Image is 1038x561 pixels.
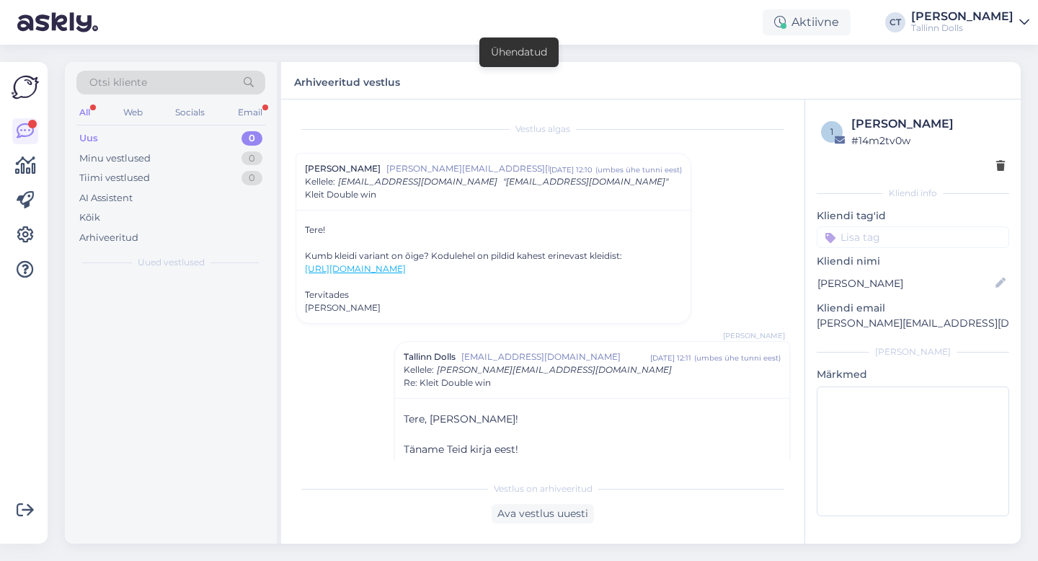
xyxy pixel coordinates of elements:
span: Otsi kliente [89,75,147,90]
span: Kellele : [404,364,434,375]
div: Email [235,103,265,122]
img: Askly Logo [12,74,39,101]
div: ( umbes ühe tunni eest ) [595,164,682,175]
div: [DATE] 12:10 [549,164,593,175]
p: [PERSON_NAME][EMAIL_ADDRESS][DOMAIN_NAME] [817,316,1009,331]
p: Kliendi tag'id [817,208,1009,224]
span: [PERSON_NAME][EMAIL_ADDRESS][DOMAIN_NAME] [437,364,672,375]
input: Lisa nimi [817,275,993,291]
p: Kliendi email [817,301,1009,316]
div: 0 [241,171,262,185]
div: 0 [241,151,262,166]
div: # 14m2tv0w [851,133,1005,149]
a: [URL][DOMAIN_NAME] [305,263,406,274]
div: Kõik [79,211,100,225]
span: 1 [830,126,833,137]
span: Tere, [PERSON_NAME]! [404,412,518,425]
span: Tallinn Dolls [404,350,456,363]
div: Minu vestlused [79,151,151,166]
div: Vestlus algas [296,123,790,136]
div: Kliendi info [817,187,1009,200]
div: Tallinn Dolls [911,22,1013,34]
div: [PERSON_NAME] [911,11,1013,22]
div: Ava vestlus uuesti [492,504,594,524]
div: Aktiivne [763,9,851,35]
span: [PERSON_NAME][EMAIL_ADDRESS][DOMAIN_NAME] [386,162,549,175]
span: [PERSON_NAME] [723,330,785,341]
div: [PERSON_NAME] [851,115,1005,133]
span: Uued vestlused [138,256,205,269]
div: AI Assistent [79,191,133,206]
div: Socials [172,103,208,122]
div: Tere! [305,224,682,314]
div: [DATE] 12:11 [650,353,691,363]
div: CT [885,12,905,32]
div: ( umbes ühe tunni eest ) [694,353,781,363]
div: Tiimi vestlused [79,171,150,185]
div: Uus [79,131,98,146]
span: Re: Kleit Double win [404,376,491,389]
span: Kleit Double win [305,188,376,201]
div: Kumb kleidi variant on õige? Kodulehel on pildid kahest erinevast kleidist: [305,249,682,262]
p: Kliendi nimi [817,254,1009,269]
span: [EMAIL_ADDRESS][DOMAIN_NAME] [461,350,650,363]
div: Arhiveeritud [79,231,138,245]
span: "[EMAIL_ADDRESS][DOMAIN_NAME]" [503,176,668,187]
div: 0 [241,131,262,146]
div: Tervitades [305,288,682,301]
input: Lisa tag [817,226,1009,248]
div: All [76,103,93,122]
span: Vestlus on arhiveeritud [494,482,593,495]
div: Web [120,103,146,122]
div: [PERSON_NAME] [817,345,1009,358]
span: Täname Teid kirja eest! [404,443,518,456]
span: [PERSON_NAME] [305,162,381,175]
p: Märkmed [817,367,1009,382]
span: Kellele : [305,176,335,187]
a: [PERSON_NAME]Tallinn Dolls [911,11,1029,34]
label: Arhiveeritud vestlus [294,71,400,90]
div: Ühendatud [491,45,547,60]
div: [PERSON_NAME] [305,301,682,314]
span: [EMAIL_ADDRESS][DOMAIN_NAME] [338,176,497,187]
